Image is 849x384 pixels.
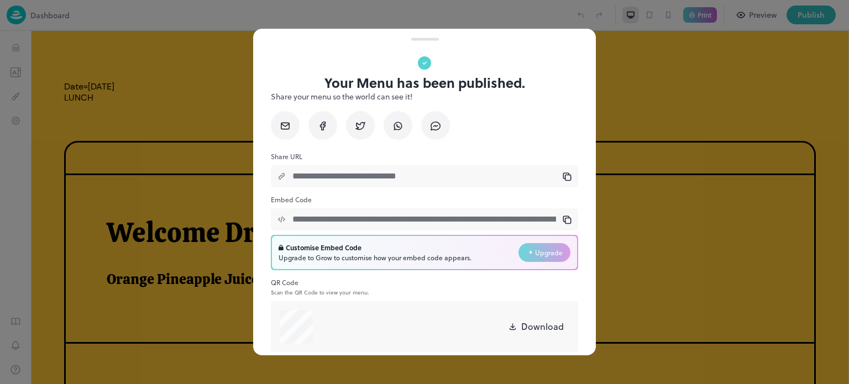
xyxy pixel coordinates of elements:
p: Download [521,320,564,333]
p: Call [390,82,426,96]
p: Your Menu has been published. [324,75,525,91]
span: Welcome Drink [266,121,340,133]
span: Date=[DATE] LUNCH [33,50,83,72]
span: Sabji [457,121,481,133]
div: Customise Embed Code [279,243,471,253]
p: Embed Code [271,194,578,205]
span: Orange Pineapple Juice [76,239,228,257]
p: Share URL [271,151,578,162]
a: Call [386,79,432,99]
img: 17188790099189qxl2auw81m.png%3Ft%3D1718879001406 [574,83,724,233]
div: Upgrade to Grow to customise how your embed code appears. [279,253,471,262]
span: Everyday [499,121,543,133]
p: Welcome Drink [76,185,751,219]
p: Scan the QR Code to view your menu. [271,289,578,296]
span: Sweet [358,121,387,133]
p: QR Code [271,277,578,288]
h1: Authentic Gujarati Thali Rs=369/- [33,24,785,44]
span: Farsan [405,121,439,133]
p: Share your menu so the world can see it! [271,91,578,102]
span: Upgrade [535,248,563,257]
